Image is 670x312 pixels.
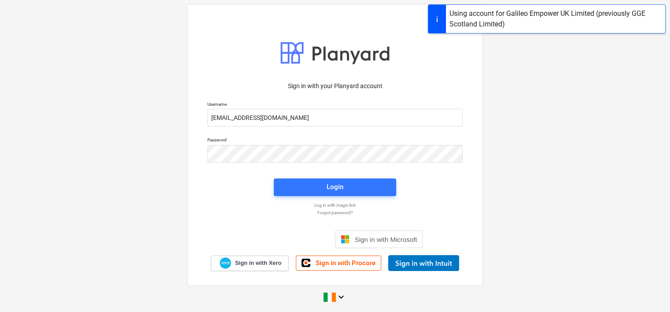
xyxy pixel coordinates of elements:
[211,256,289,271] a: Sign in with Xero
[235,259,281,267] span: Sign in with Xero
[336,292,346,302] i: keyboard_arrow_down
[316,259,375,267] span: Sign in with Procore
[296,256,381,271] a: Sign in with Procore
[274,178,396,196] button: Login
[207,82,463,91] p: Sign in with your Planyard account
[207,137,463,145] p: Password
[220,257,231,269] img: Xero logo
[203,202,467,208] a: Log in with magic link
[243,230,332,249] iframe: Sign in with Google Button
[355,236,417,243] span: Sign in with Microsoft
[327,181,343,193] div: Login
[341,235,350,244] img: Microsoft logo
[207,101,463,109] p: Username
[449,8,662,30] div: Using account for Galileo Empower UK Limited (previously GGE Scotland Limited)
[203,210,467,215] a: Forgot password?
[207,109,463,126] input: Username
